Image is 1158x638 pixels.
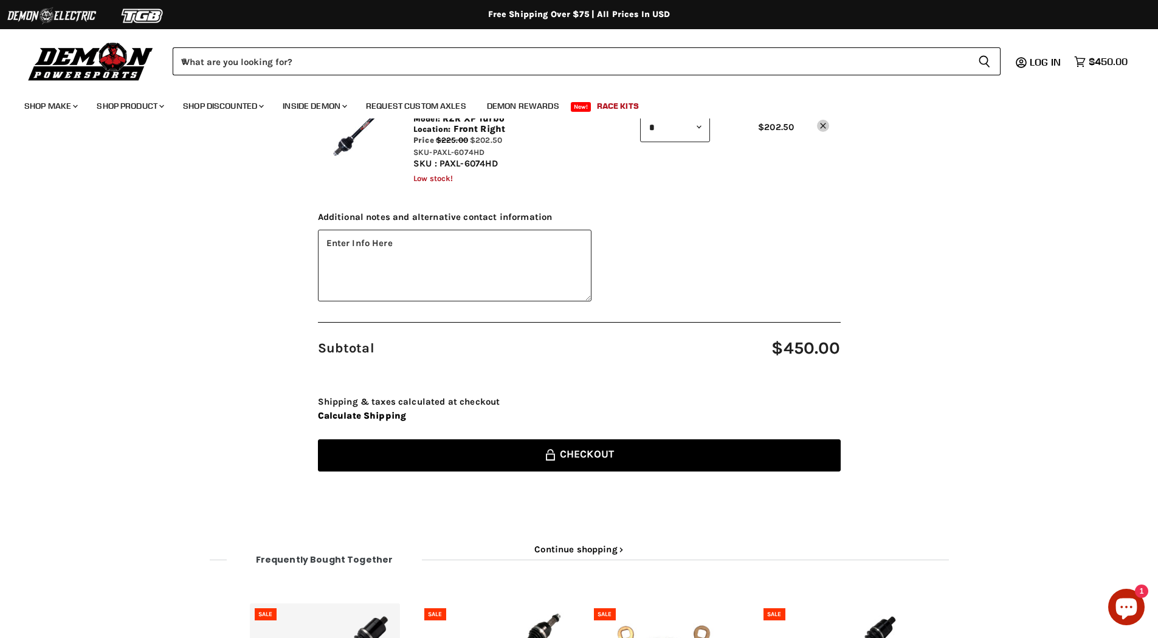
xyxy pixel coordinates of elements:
span: $450.00 [1089,56,1128,67]
span: $225.00 [436,135,468,145]
a: Demon Rewards [478,94,568,118]
div: Shipping & taxes calculated at checkout [318,395,841,424]
img: Demon Electric Logo 2 [6,4,97,27]
a: Shop Product [88,94,171,118]
span: Subtotal [318,338,554,358]
img: TGB Logo 2 [97,4,188,27]
span: SALE [258,611,272,618]
button: Search [968,47,1001,75]
a: Shop Make [15,94,85,118]
span: SALE [598,611,612,618]
a: Continue shopping [318,544,841,555]
span: New! [571,102,591,112]
a: remove Polaris RZR Turbo Demon Heavy Duty Axle [817,120,829,132]
select: Quantity [640,112,710,142]
div: SKU-PAXL-6074HD [413,146,629,159]
span: Location: [413,125,450,134]
span: $202.50 [470,135,502,145]
span: Low stock! [413,174,453,183]
span: RZR XP Turbo [443,114,505,124]
a: Log in [1024,57,1068,67]
span: Log in [1030,56,1061,68]
span: SKU : PAXL-6074HD [413,158,498,169]
span: Model: [413,114,440,123]
span: SALE [428,611,442,618]
span: Frequently bought together [227,555,422,564]
a: $450.00 [1068,53,1134,70]
input: When autocomplete results are available use up and down arrows to review and enter to select [173,47,968,75]
span: SALE [767,611,781,618]
a: Request Custom Axles [357,94,475,118]
a: Inside Demon [274,94,354,118]
span: $450.00 [554,338,840,358]
span: Front Right [453,124,506,134]
iframe: PayPal-paypal [318,493,841,520]
a: Race Kits [588,94,648,118]
button: Calculate Shipping [318,409,407,423]
ul: Main menu [15,89,1125,118]
a: Shop Discounted [174,94,271,118]
span: Additional notes and alternative contact information [318,212,841,222]
button: Checkout [318,439,841,472]
img: Polaris RZR Turbo Demon Heavy Duty Axle - SKU-PAXL-6074HD [329,87,402,160]
form: Product [173,47,1001,75]
span: $202.50 [758,122,794,132]
inbox-online-store-chat: Shopify online store chat [1105,589,1148,628]
div: Free Shipping Over $75 | All Prices In USD [93,9,1066,20]
img: Demon Powersports [24,39,157,83]
span: Price [413,135,434,145]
